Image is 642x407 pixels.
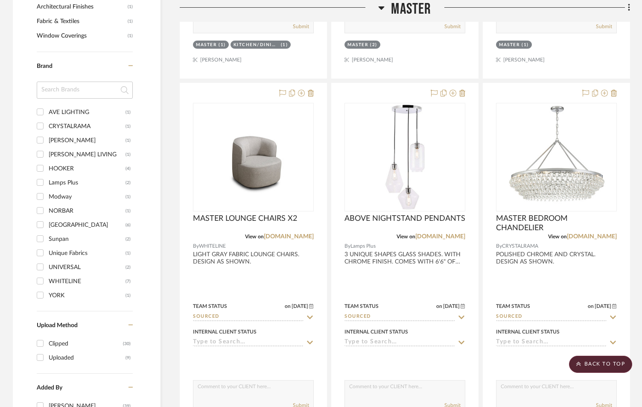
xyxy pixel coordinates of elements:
input: Type to Search… [193,339,303,347]
div: (2) [125,261,131,274]
span: View on [397,234,415,239]
div: (1) [125,190,131,204]
span: Brand [37,63,53,69]
div: CRYSTALRAMA [49,120,125,133]
div: (1) [125,120,131,133]
div: (1) [125,148,131,161]
button: Submit [444,23,461,30]
input: Type to Search… [344,313,455,321]
img: MASTER BEDROOM CHANDELIER [503,104,610,211]
div: Team Status [193,302,227,310]
div: AVE LIGHTING [49,105,125,119]
span: Added By [37,385,62,391]
span: Lamps Plus [350,242,376,250]
span: MASTER LOUNGE CHAIRS X2 [193,214,297,223]
div: (30) [123,337,131,351]
span: MASTER BEDROOM CHANDELIER [496,214,617,233]
div: (4) [125,162,131,176]
span: CRYSTALRAMA [502,242,538,250]
div: (2) [125,232,131,246]
div: MASTER [347,42,368,48]
span: By [344,242,350,250]
div: (1) [281,42,288,48]
div: (9) [125,351,131,365]
span: [DATE] [594,303,612,309]
div: MASTER [499,42,519,48]
a: [DOMAIN_NAME] [264,234,314,240]
a: [DOMAIN_NAME] [415,234,465,240]
input: Type to Search… [193,313,303,321]
span: ABOVE NIGHTSTAND PENDANTS [344,214,465,223]
button: Submit [596,23,612,30]
div: MASTER [196,42,216,48]
div: (2) [125,176,131,190]
input: Type to Search… [496,313,607,321]
span: on [436,304,442,309]
span: View on [245,234,264,239]
button: Submit [293,23,309,30]
div: Internal Client Status [344,328,408,336]
div: Unique Fabrics [49,246,125,260]
img: MASTER LOUNGE CHAIRS X2 [194,114,313,200]
div: WHITELINE [49,275,125,288]
div: UNIVERSAL [49,261,125,274]
div: [PERSON_NAME] [49,134,125,147]
span: [DATE] [442,303,461,309]
span: Fabric & Textiles [37,14,125,29]
span: (1) [128,29,133,43]
div: Sunpan [49,232,125,246]
span: [DATE] [291,303,309,309]
div: (1) [522,42,529,48]
div: HOOKER [49,162,125,176]
span: By [193,242,199,250]
input: Type to Search… [496,339,607,347]
span: on [285,304,291,309]
div: (7) [125,275,131,288]
div: (2) [370,42,377,48]
div: Internal Client Status [193,328,257,336]
div: Internal Client Status [496,328,560,336]
span: WHITELINE [199,242,226,250]
div: KITCHEN/DINING/BREAKFAST/BILLIARDS [233,42,279,48]
div: Team Status [344,302,379,310]
div: (1) [125,204,131,218]
div: NORBAR [49,204,125,218]
span: View on [548,234,567,239]
div: (1) [125,289,131,302]
div: (1) [125,134,131,147]
span: (1) [128,15,133,28]
div: [PERSON_NAME] LIVING [49,148,125,161]
div: Uploaded [49,351,125,365]
div: (1) [125,246,131,260]
a: [DOMAIN_NAME] [567,234,617,240]
div: Clipped [49,337,123,351]
span: Upload Method [37,322,78,328]
div: Modway [49,190,125,204]
scroll-to-top-button: BACK TO TOP [569,356,632,373]
div: (1) [219,42,226,48]
div: Lamps Plus [49,176,125,190]
input: Type to Search… [344,339,455,347]
span: on [588,304,594,309]
div: [GEOGRAPHIC_DATA] [49,218,125,232]
span: Window Coverings [37,29,125,43]
input: Search Brands [37,82,133,99]
div: (1) [125,105,131,119]
div: 0 [496,103,616,211]
span: By [496,242,502,250]
div: YORK [49,289,125,302]
div: (6) [125,218,131,232]
img: ABOVE NIGHTSTAND PENDANTS [352,104,458,211]
div: Team Status [496,302,530,310]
